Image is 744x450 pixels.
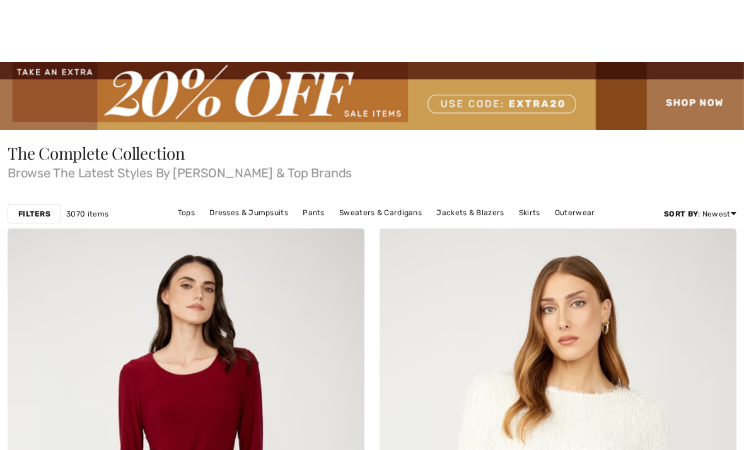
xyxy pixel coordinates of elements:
[430,204,510,221] a: Jackets & Blazers
[513,204,547,221] a: Skirts
[18,208,50,220] strong: Filters
[8,142,185,164] span: The Complete Collection
[664,210,698,218] strong: Sort By
[664,208,736,220] div: : Newest
[66,208,108,220] span: 3070 items
[333,204,428,221] a: Sweaters & Cardigans
[8,162,736,179] span: Browse The Latest Styles By [PERSON_NAME] & Top Brands
[203,204,294,221] a: Dresses & Jumpsuits
[171,204,201,221] a: Tops
[549,204,602,221] a: Outerwear
[296,204,331,221] a: Pants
